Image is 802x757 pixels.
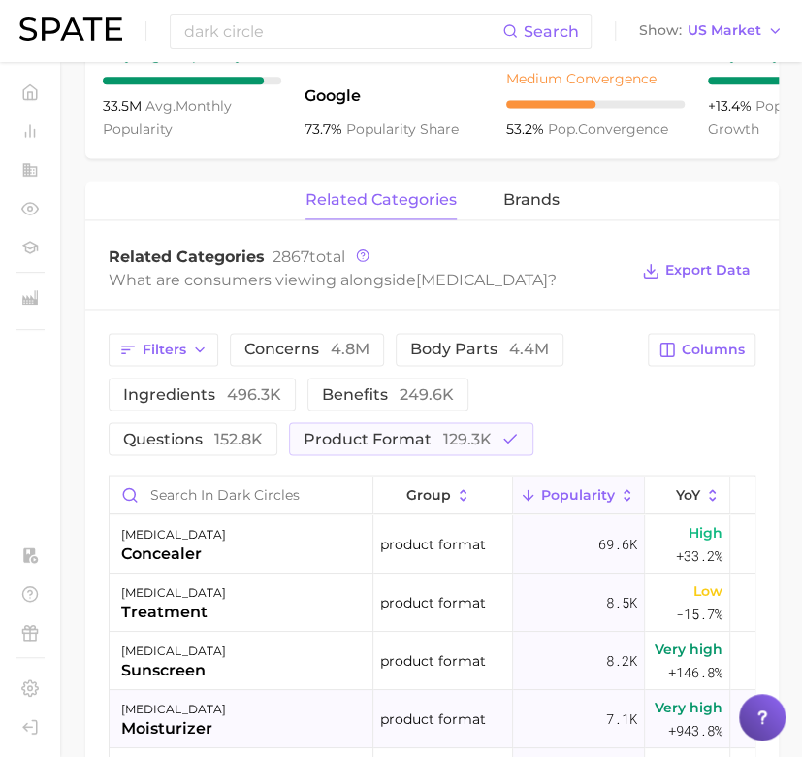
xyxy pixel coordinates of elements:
[380,532,486,555] span: product format
[305,191,457,209] span: related categories
[109,267,627,293] div: What are consumers viewing alongside ?
[121,716,226,740] div: moisturizer
[689,520,722,543] span: High
[273,247,345,266] span: total
[380,648,486,672] span: product format
[503,191,560,209] span: brands
[598,532,637,555] span: 69.6k
[19,17,122,41] img: SPATE
[331,340,369,358] span: 4.8m
[676,486,700,502] span: YoY
[541,486,615,502] span: Popularity
[506,100,685,108] div: 5 / 10
[305,120,346,138] span: 73.7%
[548,120,668,138] span: convergence
[548,120,578,138] abbr: popularity index
[655,637,722,660] span: Very high
[121,639,226,662] div: [MEDICAL_DATA]
[304,431,492,446] span: product format
[214,429,263,447] span: 152.8k
[121,522,226,545] div: [MEDICAL_DATA]
[645,476,730,513] button: YoY
[109,333,218,366] button: Filters
[16,712,45,741] a: Log out. Currently logged in with e-mail jek@cosmax.com.
[606,707,637,730] span: 7.1k
[676,602,722,625] span: -15.7%
[123,431,263,446] span: questions
[273,247,309,266] span: 2867
[676,543,722,567] span: +33.2%
[513,476,645,513] button: Popularity
[668,718,722,741] span: +943.8%
[121,542,226,565] div: concealer
[121,658,226,681] div: sunscreen
[639,25,682,36] span: Show
[688,25,761,36] span: US Market
[406,486,451,502] span: group
[123,386,281,402] span: ingredients
[410,342,549,357] span: body parts
[400,384,454,403] span: 249.6k
[182,15,502,48] input: Search here for a brand, industry, or ingredient
[665,262,751,279] span: Export Data
[755,97,786,115] abbr: popularity index
[373,476,513,513] button: group
[322,386,454,402] span: benefits
[634,18,787,44] button: ShowUS Market
[416,271,548,289] span: [MEDICAL_DATA]
[606,590,637,613] span: 8.5k
[524,22,579,41] span: Search
[443,429,492,447] span: 129.3k
[648,333,755,366] button: Columns
[655,695,722,718] span: Very high
[506,120,548,138] span: 53.2%
[121,580,226,604] div: [MEDICAL_DATA]
[693,578,722,602] span: Low
[244,342,369,357] span: concerns
[380,707,486,730] span: product format
[606,648,637,672] span: 8.2k
[103,77,281,84] div: 9 / 10
[110,476,372,512] input: Search in dark circles
[668,660,722,683] span: +146.8%
[380,590,486,613] span: product format
[708,97,755,115] span: +13.4%
[509,340,549,358] span: 4.4m
[121,600,226,623] div: treatment
[145,97,176,115] abbr: average
[109,247,265,266] span: Related Categories
[682,342,745,358] span: Columns
[637,257,755,284] button: Export Data
[227,384,281,403] span: 496.3k
[103,97,232,138] span: monthly popularity
[121,697,226,720] div: [MEDICAL_DATA]
[143,342,186,358] span: Filters
[346,120,459,138] span: popularity share
[305,84,483,108] span: Google
[103,97,145,115] span: 33.5m
[506,67,685,90] div: Medium Convergence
